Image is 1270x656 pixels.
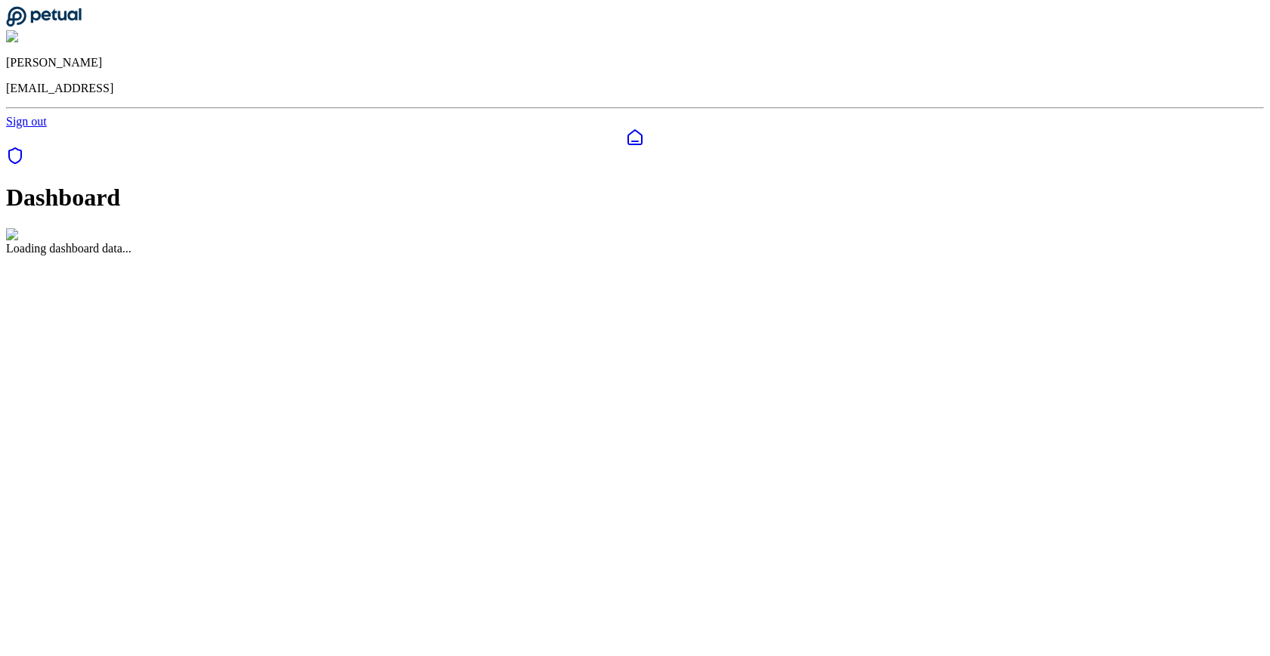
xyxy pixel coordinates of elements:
[6,82,1264,95] p: [EMAIL_ADDRESS]
[6,56,1264,70] p: [PERSON_NAME]
[6,228,44,242] img: Logo
[6,242,1264,255] div: Loading dashboard data...
[6,147,1264,168] a: SOC
[6,128,1264,147] a: Dashboard
[6,17,82,29] a: Go to Dashboard
[6,115,47,128] a: Sign out
[6,30,79,44] img: Snir Kodesh
[6,184,1264,212] h1: Dashboard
